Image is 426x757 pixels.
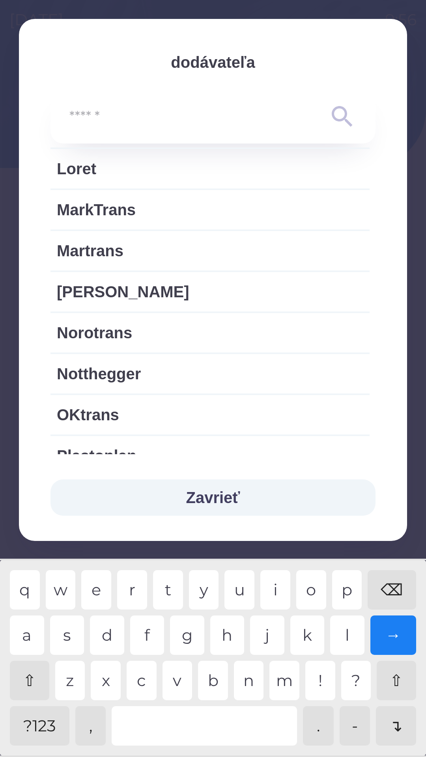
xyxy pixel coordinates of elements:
div: OKtrans [50,395,370,434]
span: Loret [57,157,363,181]
div: Plastoplan [50,436,370,475]
span: Plastoplan [57,444,363,468]
div: MarkTrans [50,190,370,229]
div: Notthegger [50,354,370,393]
span: [PERSON_NAME] [57,280,363,304]
p: dodávateľa [50,50,376,74]
div: Martrans [50,231,370,270]
div: Loret [50,149,370,188]
div: Norotrans [50,313,370,352]
button: Zavrieť [50,479,376,516]
span: Martrans [57,239,363,263]
span: Notthegger [57,362,363,386]
span: Norotrans [57,321,363,345]
span: MarkTrans [57,198,363,222]
div: [PERSON_NAME] [50,272,370,311]
span: OKtrans [57,403,363,427]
